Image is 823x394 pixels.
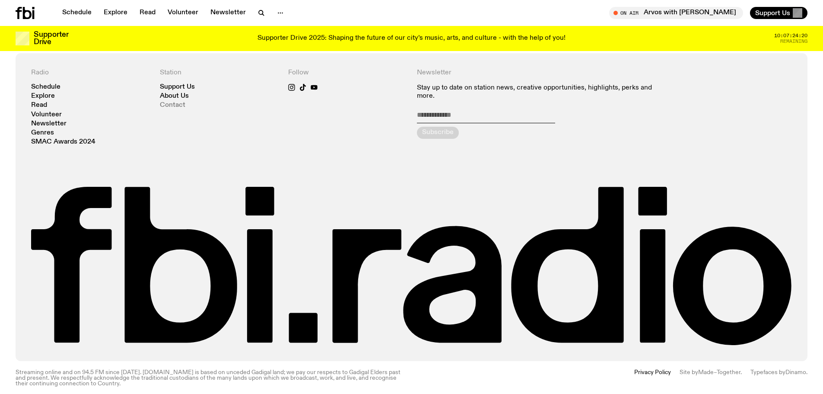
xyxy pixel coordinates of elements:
[31,93,55,99] a: Explore
[205,7,251,19] a: Newsletter
[698,369,740,375] a: Made–Together
[57,7,97,19] a: Schedule
[750,369,785,375] span: Typefaces by
[785,369,806,375] a: Dinamo
[31,139,95,145] a: SMAC Awards 2024
[806,369,807,375] span: .
[680,369,698,375] span: Site by
[31,121,67,127] a: Newsletter
[134,7,161,19] a: Read
[160,93,189,99] a: About Us
[31,84,60,90] a: Schedule
[16,370,407,387] p: Streaming online and on 94.5 FM since [DATE]. [DOMAIN_NAME] is based on unceded Gadigal land; we ...
[634,370,671,387] a: Privacy Policy
[609,7,743,19] button: On AirArvos with [PERSON_NAME]
[288,69,407,77] h4: Follow
[162,7,203,19] a: Volunteer
[417,69,664,77] h4: Newsletter
[417,127,459,139] button: Subscribe
[160,102,185,109] a: Contact
[750,7,807,19] button: Support Us
[740,369,742,375] span: .
[257,35,566,42] p: Supporter Drive 2025: Shaping the future of our city’s music, arts, and culture - with the help o...
[31,69,149,77] h4: Radio
[780,39,807,44] span: Remaining
[31,130,54,136] a: Genres
[34,31,68,46] h3: Supporter Drive
[774,33,807,38] span: 10:07:24:20
[31,102,47,109] a: Read
[755,9,790,17] span: Support Us
[417,84,664,100] p: Stay up to date on station news, creative opportunities, highlights, perks and more.
[160,69,278,77] h4: Station
[160,84,195,90] a: Support Us
[99,7,133,19] a: Explore
[31,112,62,118] a: Volunteer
